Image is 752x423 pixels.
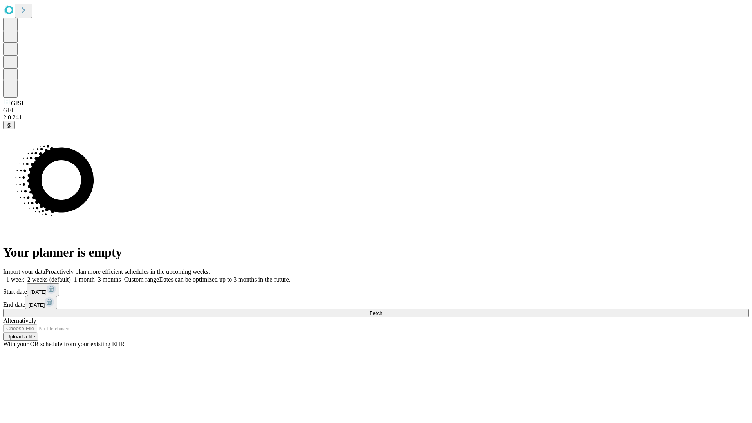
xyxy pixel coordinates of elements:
button: Upload a file [3,333,38,341]
button: @ [3,121,15,129]
button: Fetch [3,309,749,317]
h1: Your planner is empty [3,245,749,260]
span: 1 month [74,276,95,283]
button: [DATE] [27,283,59,296]
div: End date [3,296,749,309]
span: 2 weeks (default) [27,276,71,283]
span: Fetch [369,310,382,316]
span: Dates can be optimized up to 3 months in the future. [159,276,290,283]
span: [DATE] [30,289,47,295]
span: Alternatively [3,317,36,324]
span: Proactively plan more efficient schedules in the upcoming weeks. [45,268,210,275]
span: 3 months [98,276,121,283]
span: Custom range [124,276,159,283]
span: GJSH [11,100,26,107]
span: Import your data [3,268,45,275]
button: [DATE] [25,296,57,309]
span: With your OR schedule from your existing EHR [3,341,125,347]
div: 2.0.241 [3,114,749,121]
span: [DATE] [28,302,45,308]
span: 1 week [6,276,24,283]
span: @ [6,122,12,128]
div: GEI [3,107,749,114]
div: Start date [3,283,749,296]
